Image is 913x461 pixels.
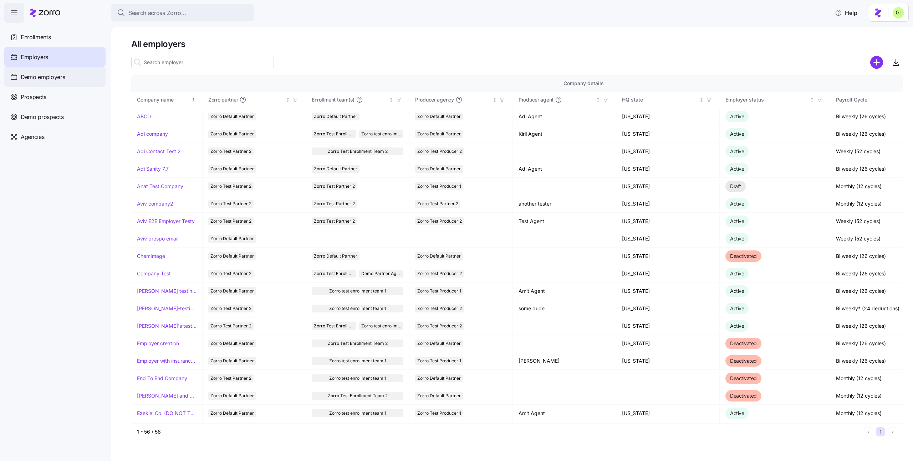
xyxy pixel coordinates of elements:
td: [US_STATE] [616,178,720,195]
td: [US_STATE] [616,317,720,335]
span: Zorro Default Partner [210,392,254,400]
td: [US_STATE] [616,160,720,178]
td: some dude [513,300,616,317]
span: Zorro Default Partner [314,113,357,120]
span: Active [730,113,744,119]
span: Active [730,166,744,172]
span: Zorro Default Partner [417,165,461,173]
span: Active [730,288,744,294]
span: Zorro partner [208,96,238,103]
svg: add icon [870,56,883,69]
span: Deactivated [730,358,757,364]
span: Zorro test enrollment team 1 [329,287,386,295]
span: Search across Zorro... [128,9,186,17]
span: Zorro Test Enrollment Team 2 [314,130,354,138]
a: Agencies [4,127,106,147]
span: Zorro Default Partner [210,287,254,295]
span: Deactivated [730,253,757,259]
span: Zorro Default Partner [314,165,357,173]
th: Company nameSorted ascending [131,92,203,108]
td: another tester [513,195,616,213]
span: Active [730,305,744,311]
span: Zorro Default Partner [210,113,254,120]
div: Not sorted [285,97,290,102]
span: Zorro Test Partner 2 [210,270,251,278]
span: Zorro Test Partner 2 [210,374,251,382]
td: [US_STATE] [616,352,720,370]
span: Help [835,9,857,17]
h1: All employers [131,38,903,50]
a: Prospects [4,87,106,107]
div: Not sorted [389,97,394,102]
div: Not sorted [596,97,601,102]
span: Agencies [21,133,44,141]
a: Aviv prospo email [137,235,178,242]
span: Zorro Default Partner [417,130,461,138]
span: Zorro test enrollment team 1 [329,357,386,365]
span: Zorro Default Partner [417,340,461,347]
button: 1 [876,427,885,436]
span: Zorro Default Partner [210,409,254,417]
td: [US_STATE] [616,300,720,317]
a: Adi company [137,130,168,138]
span: Zorro Default Partner [417,374,461,382]
span: Zorro Test Partner 2 [210,200,251,208]
span: Zorro Default Partner [417,392,461,400]
span: Zorro Default Partner [314,252,357,260]
a: [PERSON_NAME] testing recording [137,288,197,295]
th: Employer statusNot sorted [720,92,830,108]
span: Zorro test enrollment team 1 [361,130,402,138]
th: HQ stateNot sorted [616,92,720,108]
span: Employers [21,53,48,62]
a: ChemImage [137,253,165,260]
a: Aviv company2 [137,200,173,207]
span: Zorro Test Producer 1 [417,357,461,365]
a: Demo prospects [4,107,106,127]
span: Demo Partner Agency [361,270,402,278]
div: Employer status [725,96,808,104]
span: Zorro test enrollment team 1 [329,305,386,312]
div: Not sorted [699,97,704,102]
a: [PERSON_NAME] and ChemImage [137,392,197,399]
span: Active [730,148,744,154]
span: Deactivated [730,375,757,381]
span: Zorro Test Enrollment Team 2 [314,270,354,278]
a: Demo employers [4,67,106,87]
button: Previous page [864,427,873,436]
span: Zorro Default Partner [210,165,254,173]
td: Kiril Agent [513,125,616,143]
span: Zorro Test Producer 2 [417,147,462,155]
div: Sorted ascending [191,97,196,102]
span: Zorro Default Partner [210,235,254,243]
span: Enrollment team(s) [312,96,355,103]
td: [US_STATE] [616,248,720,265]
div: HQ state [622,96,698,104]
td: [US_STATE] [616,108,720,125]
span: Zorro Test Enrollment Team 2 [328,392,388,400]
th: Zorro partnerNot sorted [203,92,306,108]
span: Zorro Test Partner 2 [210,305,251,312]
td: [US_STATE] [616,143,720,160]
span: Zorro Test Partner 2 [210,147,251,155]
span: Zorro Default Partner [417,252,461,260]
td: Amit Agent [513,405,616,422]
span: Zorro Test Enrollment Team 2 [314,322,354,330]
th: Producer agencyNot sorted [409,92,513,108]
a: Anat Test Company [137,183,183,190]
span: Zorro Test Partner 2 [314,217,355,225]
img: b91c5c9db8bb9f3387758c2d7cf845d3 [893,7,904,19]
span: Producer agency [415,96,454,103]
span: Prospects [21,93,46,102]
span: Zorro Default Partner [210,252,254,260]
div: 1 - 56 / 56 [137,428,861,435]
span: Zorro test enrollment team 1 [361,322,402,330]
button: Help [829,6,863,20]
a: Adi Contact Test 2 [137,148,181,155]
span: Zorro Test Producer 2 [417,217,462,225]
th: Producer agentNot sorted [513,92,616,108]
span: Demo employers [21,73,65,82]
span: Zorro Test Partner 2 [314,182,355,190]
a: Employer with insurance problems [137,357,197,364]
button: Next page [888,427,897,436]
div: Not sorted [492,97,497,102]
